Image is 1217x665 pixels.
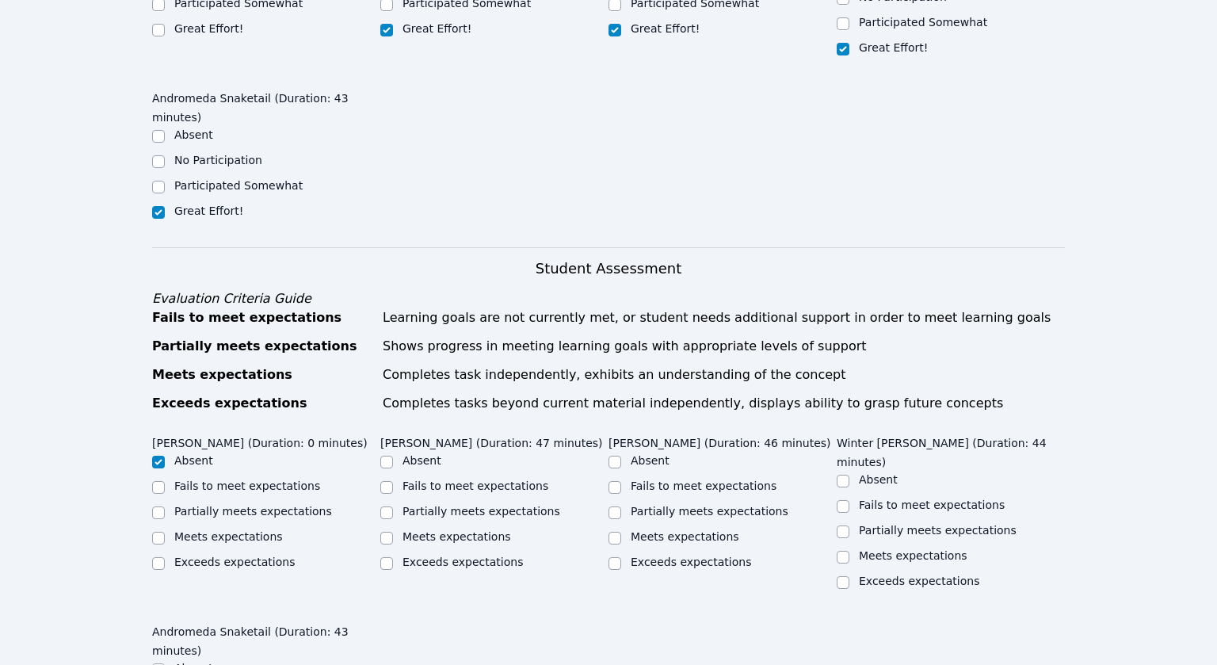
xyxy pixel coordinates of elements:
label: Absent [174,128,213,141]
label: Meets expectations [859,549,967,562]
label: Great Effort! [402,22,471,35]
label: Exceeds expectations [859,575,979,587]
label: Great Effort! [174,204,243,217]
legend: [PERSON_NAME] (Duration: 0 minutes) [152,429,368,453]
label: Partially meets expectations [174,505,332,518]
label: Meets expectations [174,530,283,543]
label: Participated Somewhat [859,16,987,29]
div: Completes task independently, exhibits an understanding of the concept [383,365,1065,384]
label: Absent [174,454,213,467]
label: Meets expectations [631,530,739,543]
label: Absent [631,454,670,467]
label: Fails to meet expectations [402,480,548,492]
label: Partially meets expectations [402,505,560,518]
legend: [PERSON_NAME] (Duration: 46 minutes) [608,429,831,453]
div: Completes tasks beyond current material independently, displays ability to grasp future concepts [383,394,1065,413]
div: Learning goals are not currently met, or student needs additional support in order to meet learni... [383,308,1065,327]
label: Fails to meet expectations [859,499,1005,511]
label: Participated Somewhat [174,179,303,192]
label: Fails to meet expectations [174,480,320,492]
label: No Participation [174,154,262,166]
legend: [PERSON_NAME] (Duration: 47 minutes) [380,429,603,453]
div: Partially meets expectations [152,337,373,356]
label: Great Effort! [859,41,928,54]
label: Partially meets expectations [859,524,1017,537]
h3: Student Assessment [152,258,1065,280]
div: Meets expectations [152,365,373,384]
legend: Andromeda Snaketail (Duration: 43 minutes) [152,617,380,660]
label: Exceeds expectations [631,556,751,568]
label: Meets expectations [402,530,511,543]
label: Exceeds expectations [174,556,295,568]
div: Shows progress in meeting learning goals with appropriate levels of support [383,337,1065,356]
label: Fails to meet expectations [631,480,776,492]
label: Partially meets expectations [631,505,788,518]
legend: Andromeda Snaketail (Duration: 43 minutes) [152,84,380,127]
label: Absent [402,454,441,467]
label: Exceeds expectations [402,556,523,568]
label: Great Effort! [631,22,700,35]
label: Absent [859,473,898,486]
label: Great Effort! [174,22,243,35]
div: Evaluation Criteria Guide [152,289,1065,308]
div: Fails to meet expectations [152,308,373,327]
div: Exceeds expectations [152,394,373,413]
legend: Winter [PERSON_NAME] (Duration: 44 minutes) [837,429,1065,472]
